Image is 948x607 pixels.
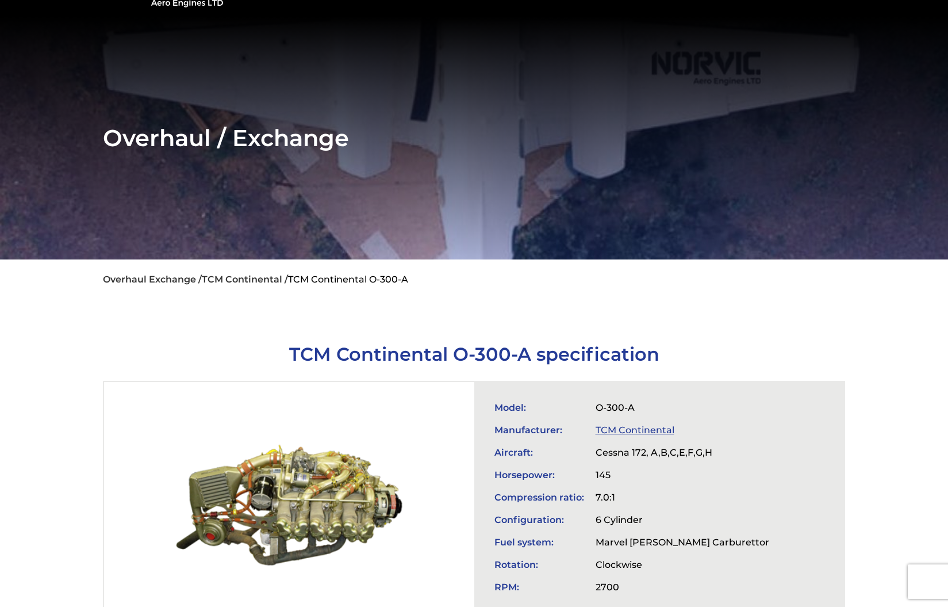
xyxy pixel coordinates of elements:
[489,509,590,531] td: Configuration:
[590,509,775,531] td: 6 Cylinder
[596,425,674,436] a: TCM Continental
[489,531,590,553] td: Fuel system:
[202,274,288,285] a: TCM Continental /
[590,441,775,464] td: Cessna 172, A,B,C,E,F,G,H
[489,441,590,464] td: Aircraft:
[288,274,408,285] li: TCM Continental O-300-A
[590,486,775,509] td: 7.0:1
[489,486,590,509] td: Compression ratio:
[103,274,202,285] a: Overhaul Exchange /
[489,396,590,419] td: Model:
[489,419,590,441] td: Manufacturer:
[489,576,590,598] td: RPM:
[489,464,590,486] td: Horsepower:
[590,531,775,553] td: Marvel [PERSON_NAME] Carburettor
[590,553,775,576] td: Clockwise
[103,124,845,152] h2: Overhaul / Exchange
[103,343,845,365] h1: TCM Continental O-300-A specification
[590,396,775,419] td: O-300-A
[590,576,775,598] td: 2700
[590,464,775,486] td: 145
[489,553,590,576] td: Rotation:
